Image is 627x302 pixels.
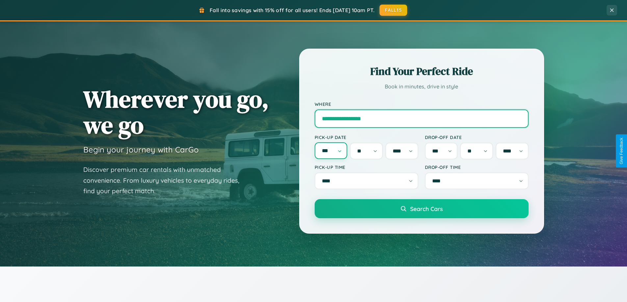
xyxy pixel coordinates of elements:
[83,164,248,197] p: Discover premium car rentals with unmatched convenience. From luxury vehicles to everyday rides, ...
[410,205,443,212] span: Search Cars
[315,164,418,170] label: Pick-up Time
[619,138,624,164] div: Give Feedback
[83,86,269,138] h1: Wherever you go, we go
[315,101,529,107] label: Where
[315,64,529,79] h2: Find Your Perfect Ride
[83,145,199,154] h3: Begin your journey with CarGo
[315,134,418,140] label: Pick-up Date
[425,164,529,170] label: Drop-off Time
[315,82,529,91] p: Book in minutes, drive in style
[315,199,529,218] button: Search Cars
[425,134,529,140] label: Drop-off Date
[379,5,407,16] button: FALL15
[210,7,375,13] span: Fall into savings with 15% off for all users! Ends [DATE] 10am PT.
